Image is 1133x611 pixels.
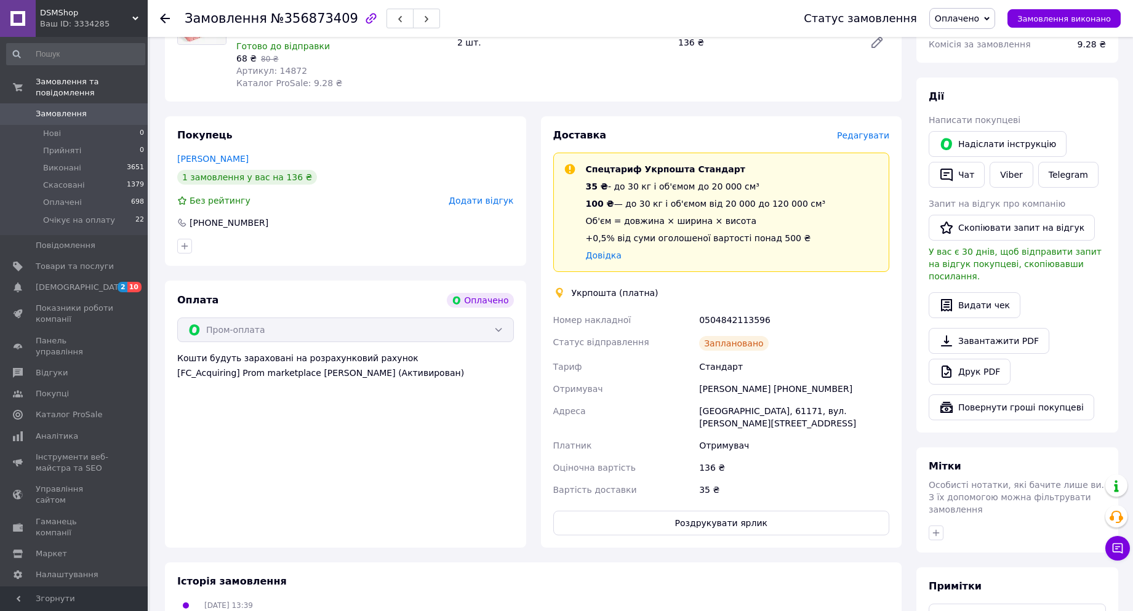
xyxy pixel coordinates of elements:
span: Виконані [43,162,81,174]
span: Маркет [36,548,67,559]
span: Статус відправлення [553,337,649,347]
span: Налаштування [36,569,98,580]
div: [GEOGRAPHIC_DATA], 61171, вул. [PERSON_NAME][STREET_ADDRESS] [697,400,892,434]
span: Відгуки [36,367,68,378]
span: Мітки [929,460,961,472]
a: Viber [990,162,1033,188]
span: Додати відгук [449,196,513,206]
div: 2 шт. [452,34,673,51]
span: 80 ₴ [261,55,278,63]
span: Доставка [553,129,607,141]
div: 0504842113596 [697,309,892,331]
span: Замовлення [36,108,87,119]
span: Інструменти веб-майстра та SEO [36,452,114,474]
span: Вартість доставки [553,485,637,495]
span: Оплачені [43,197,82,208]
button: Скопіювати запит на відгук [929,215,1095,241]
span: Платник [553,441,592,450]
span: 10 [127,282,142,292]
span: №356873409 [271,11,358,26]
span: Оціночна вартість [553,463,636,473]
span: 9.28 ₴ [1078,39,1106,49]
div: 136 ₴ [697,457,892,479]
span: Скасовані [43,180,85,191]
span: Покупець [177,129,233,141]
span: Аналітика [36,431,78,442]
div: [PERSON_NAME] [PHONE_NUMBER] [697,378,892,400]
div: [PHONE_NUMBER] [188,217,270,229]
span: Номер накладної [553,315,631,325]
span: 3651 [127,162,144,174]
span: 0 [140,128,144,139]
div: Оплачено [447,293,513,308]
span: Без рейтингу [190,196,250,206]
span: Замовлення та повідомлення [36,76,148,98]
span: Отримувач [553,384,603,394]
span: 1379 [127,180,144,191]
span: 100 ₴ [586,199,614,209]
button: Чат з покупцем [1105,536,1130,561]
button: Повернути гроші покупцеві [929,394,1094,420]
span: [DATE] 13:39 [204,601,253,610]
span: Тариф [553,362,582,372]
button: Чат [929,162,985,188]
span: Написати покупцеві [929,115,1020,125]
span: У вас є 30 днів, щоб відправити запит на відгук покупцеві, скопіювавши посилання. [929,247,1102,281]
span: Очікує на оплату [43,215,115,226]
a: Telegram [1038,162,1099,188]
span: Повідомлення [36,240,95,251]
span: Дії [929,90,944,102]
span: Управління сайтом [36,484,114,506]
span: Готово до відправки [236,41,330,51]
span: Адреса [553,406,586,416]
div: 35 ₴ [697,479,892,501]
span: Примітки [929,580,982,592]
div: Повернутися назад [160,12,170,25]
span: Прийняті [43,145,81,156]
div: Заплановано [699,336,769,351]
div: Ваш ID: 3334285 [40,18,148,30]
button: Замовлення виконано [1007,9,1121,28]
span: Замовлення [185,11,267,26]
span: Історія замовлення [177,575,287,587]
input: Пошук [6,43,145,65]
span: Замовлення виконано [1017,14,1111,23]
div: - до 30 кг і об'ємом до 20 000 см³ [586,180,826,193]
a: Довідка [586,250,622,260]
button: Видати чек [929,292,1020,318]
a: [PERSON_NAME] [177,154,249,164]
span: 2 [118,282,127,292]
span: Оплачено [935,14,979,23]
a: Редагувати [865,30,889,55]
div: 136 ₴ [673,34,860,51]
div: — до 30 кг і об'ємом від 20 000 до 120 000 см³ [586,198,826,210]
span: Редагувати [837,130,889,140]
span: Каталог ProSale: 9.28 ₴ [236,78,342,88]
span: 68 ₴ [236,54,257,63]
span: Спецтариф Укрпошта Стандарт [586,164,745,174]
span: Комісія за замовлення [929,39,1031,49]
span: Нові [43,128,61,139]
span: Покупці [36,388,69,399]
span: Товари та послуги [36,261,114,272]
span: Показники роботи компанії [36,303,114,325]
div: [FC_Acquiring] Prom marketplace [PERSON_NAME] (Активирован) [177,367,514,379]
span: 35 ₴ [586,182,608,191]
span: Артикул: 14872 [236,66,307,76]
span: 22 [135,215,144,226]
span: 698 [131,197,144,208]
div: Стандарт [697,356,892,378]
div: Статус замовлення [804,12,917,25]
span: 0 [140,145,144,156]
span: DSMShop [40,7,132,18]
span: Запит на відгук про компанію [929,199,1065,209]
div: Кошти будуть зараховані на розрахунковий рахунок [177,352,514,379]
div: Отримувач [697,434,892,457]
span: Особисті нотатки, які бачите лише ви. З їх допомогою можна фільтрувати замовлення [929,480,1104,514]
div: 1 замовлення у вас на 136 ₴ [177,170,317,185]
a: Завантажити PDF [929,328,1049,354]
span: Оплата [177,294,218,306]
span: [DEMOGRAPHIC_DATA] [36,282,127,293]
button: Роздрукувати ярлик [553,511,890,535]
button: Надіслати інструкцію [929,131,1067,157]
